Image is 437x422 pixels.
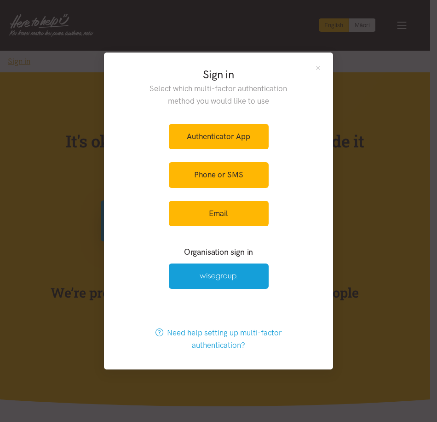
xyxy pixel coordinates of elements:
[314,64,322,71] button: Close
[119,320,318,358] a: Need help setting up multi-factor authentication?
[169,124,269,149] a: Authenticator App
[137,246,300,258] h3: Organisation sign in
[137,82,300,107] p: Select which multi-factor authentication method you would like to use
[169,162,269,188] a: Phone or SMS
[200,273,237,281] img: Wise Group
[169,201,269,226] a: Email
[137,67,300,82] h2: Sign in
